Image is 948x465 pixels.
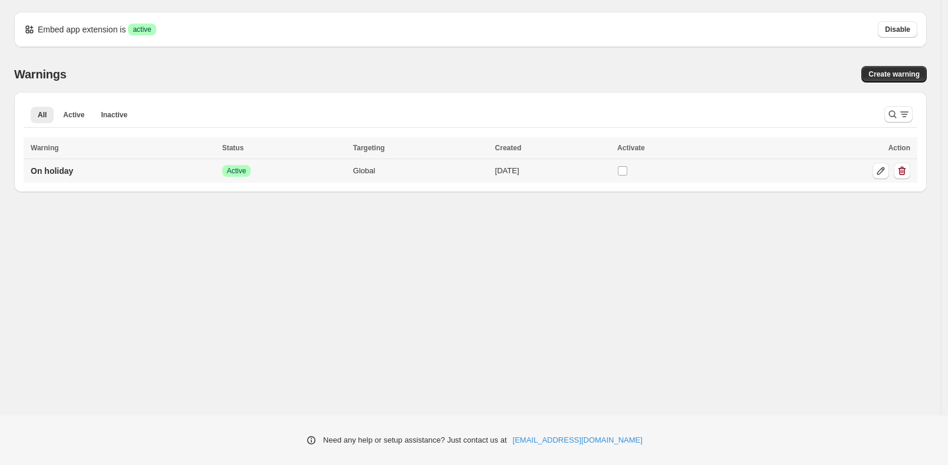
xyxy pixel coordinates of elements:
a: [EMAIL_ADDRESS][DOMAIN_NAME] [513,434,643,446]
p: On holiday [31,165,73,177]
span: Targeting [353,144,385,152]
span: Status [222,144,244,152]
span: Activate [617,144,645,152]
button: Search and filter results [884,106,913,123]
span: Disable [885,25,910,34]
span: Warning [31,144,59,152]
button: Disable [878,21,917,38]
h2: Warnings [14,67,67,81]
span: active [133,25,151,34]
a: On holiday [24,161,80,180]
p: Embed app extension is [38,24,126,35]
span: Created [495,144,522,152]
span: Active [227,166,246,176]
span: Inactive [101,110,127,120]
div: [DATE] [495,165,610,177]
span: All [38,110,47,120]
span: Create warning [868,70,920,79]
div: Global [353,165,488,177]
span: Active [63,110,84,120]
a: Create warning [861,66,927,83]
span: Action [888,144,910,152]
